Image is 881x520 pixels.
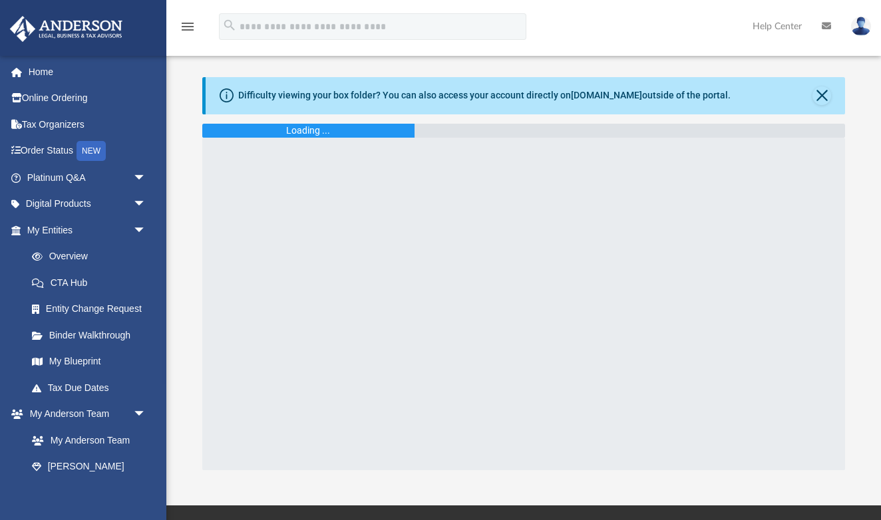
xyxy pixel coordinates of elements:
img: Anderson Advisors Platinum Portal [6,16,126,42]
a: Binder Walkthrough [19,322,166,348]
a: Entity Change Request [19,296,166,323]
a: Tax Due Dates [19,374,166,401]
a: Digital Productsarrow_drop_down [9,191,166,217]
span: arrow_drop_down [133,164,160,192]
i: search [222,18,237,33]
a: My Anderson Teamarrow_drop_down [9,401,160,428]
a: Online Ordering [9,85,166,112]
a: Platinum Q&Aarrow_drop_down [9,164,166,191]
a: menu [180,25,196,35]
a: Tax Organizers [9,111,166,138]
a: [DOMAIN_NAME] [571,90,642,100]
div: NEW [77,141,106,161]
span: arrow_drop_down [133,217,160,244]
a: My Blueprint [19,348,160,375]
a: My Anderson Team [19,427,153,454]
a: My Entitiesarrow_drop_down [9,217,166,243]
a: Overview [19,243,166,270]
div: Loading ... [286,124,330,138]
span: arrow_drop_down [133,401,160,428]
a: Home [9,59,166,85]
span: arrow_drop_down [133,191,160,218]
a: CTA Hub [19,269,166,296]
img: User Pic [851,17,871,36]
a: Order StatusNEW [9,138,166,165]
i: menu [180,19,196,35]
button: Close [812,86,831,105]
a: [PERSON_NAME] System [19,454,160,496]
div: Difficulty viewing your box folder? You can also access your account directly on outside of the p... [238,88,731,102]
